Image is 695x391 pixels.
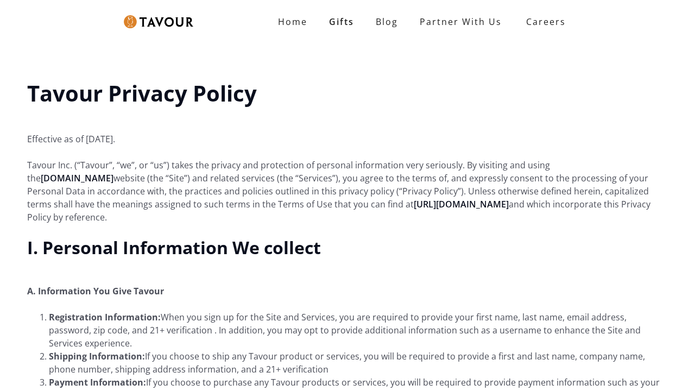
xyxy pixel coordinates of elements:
li: When you sign up for the Site and Services, you are required to provide your first name, last nam... [49,311,668,350]
strong: Registration Information: [49,311,161,323]
p: Effective as of [DATE]. [27,119,668,146]
li: If you choose to ship any Tavour product or services, you will be required to provide a first and... [49,350,668,376]
strong: Tavour Privacy Policy [27,78,257,108]
a: [DOMAIN_NAME] [41,172,113,184]
a: Blog [365,11,409,33]
a: Gifts [318,11,365,33]
p: Tavour Inc. (“Tavour”, “we”, or “us”) takes the privacy and protection of personal information ve... [27,159,668,224]
strong: I. Personal Information We collect [27,236,321,259]
strong: Home [278,16,307,28]
strong: Careers [526,11,566,33]
strong: Shipping Information: [49,350,145,362]
a: Partner With Us [409,11,513,33]
a: Home [267,11,318,33]
a: Careers [513,7,574,37]
strong: Payment Information: [49,376,146,388]
a: [URL][DOMAIN_NAME] [414,198,509,210]
strong: A. Information You Give Tavour [27,285,164,297]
